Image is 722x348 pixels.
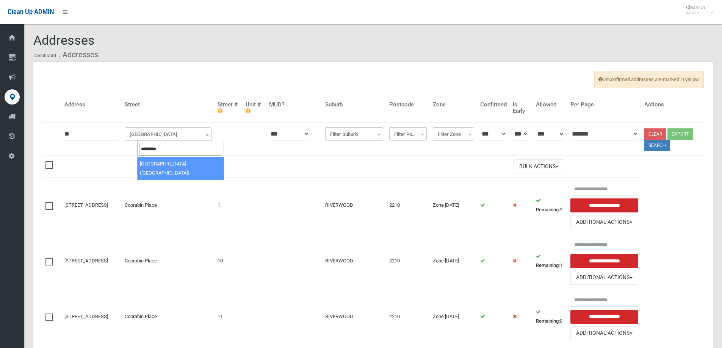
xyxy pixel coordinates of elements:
[433,101,474,108] h4: Zone
[325,101,383,108] h4: Suburb
[514,159,564,173] button: Bulk Actions
[570,101,639,108] h4: Per Page
[327,129,381,140] span: Filter Suburb
[391,129,425,140] span: Filter Postcode
[570,271,639,285] button: Additional Actions
[594,71,704,88] span: Unconfirmed addresses are marked in yellow.
[386,289,430,344] td: 2210
[215,233,243,289] td: 10
[64,202,108,208] a: [STREET_ADDRESS]
[536,207,560,212] strong: Remaining:
[322,178,386,233] td: RIVERWOOD
[480,101,507,108] h4: Confirmed
[533,233,567,289] td: 1
[533,178,567,233] td: 2
[536,318,560,324] strong: Remaining:
[215,178,243,233] td: 1
[64,314,108,319] a: [STREET_ADDRESS]
[644,101,701,108] h4: Actions
[218,101,240,114] h4: Street #
[64,258,108,264] a: [STREET_ADDRESS]
[122,233,215,289] td: Coorabin Place
[386,178,430,233] td: 2210
[389,101,427,108] h4: Postcode
[513,101,530,114] h4: Is Early
[127,129,210,140] span: Filter Street
[386,233,430,289] td: 2210
[435,129,472,140] span: Filter Zone
[430,233,477,289] td: Zone [DATE]
[122,178,215,233] td: Coorabin Place
[125,127,211,141] span: Filter Street
[325,127,383,141] span: Filter Suburb
[686,10,705,16] small: Admin
[536,262,560,268] strong: Remaining:
[33,53,56,58] a: Dashboard
[644,128,666,140] a: Clear
[536,101,564,108] h4: Allowed
[533,289,567,344] td: 0
[322,289,386,344] td: RIVERWOOD
[8,8,54,16] span: Clean Up ADMIN
[64,101,119,108] h4: Address
[430,289,477,344] td: Zone [DATE]
[33,33,95,48] span: Addresses
[667,128,693,140] button: Export
[570,215,639,229] button: Additional Actions
[644,140,670,151] button: Search
[430,178,477,233] td: Zone [DATE]
[570,326,639,340] button: Additional Actions
[269,101,319,108] h4: MUD?
[122,289,215,344] td: Coorabin Place
[246,101,263,114] h4: Unit #
[433,127,474,141] span: Filter Zone
[57,48,98,62] li: Addresses
[322,233,386,289] td: RIVERWOOD
[215,289,243,344] td: 11
[138,157,224,180] li: [GEOGRAPHIC_DATA] ([GEOGRAPHIC_DATA])
[682,5,713,16] span: Clean Up
[389,127,427,141] span: Filter Postcode
[125,101,211,108] h4: Street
